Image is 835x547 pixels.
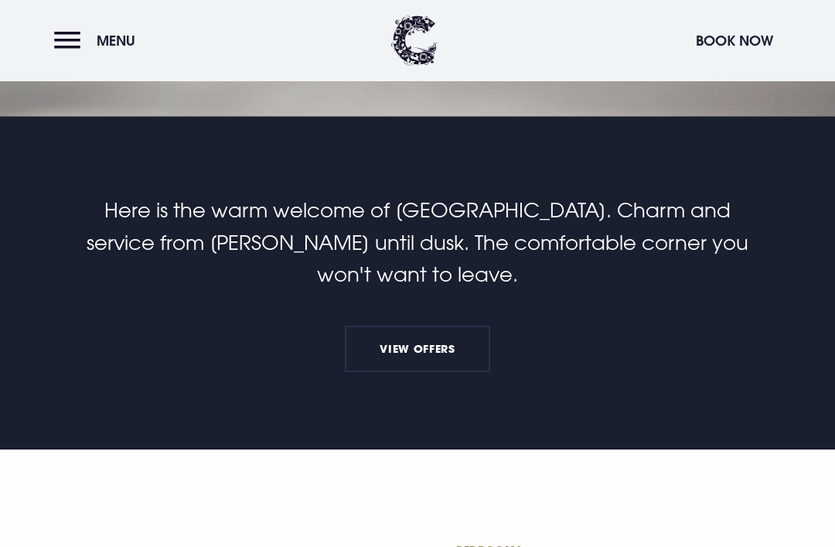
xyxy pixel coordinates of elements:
[97,32,135,50] span: Menu
[391,15,438,66] img: Clandeboye Lodge
[87,194,748,291] p: Here is the warm welcome of [GEOGRAPHIC_DATA]. Charm and service from [PERSON_NAME] until dusk. T...
[54,24,143,57] button: Menu
[688,24,781,57] button: Book Now
[345,326,490,372] a: View Offers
